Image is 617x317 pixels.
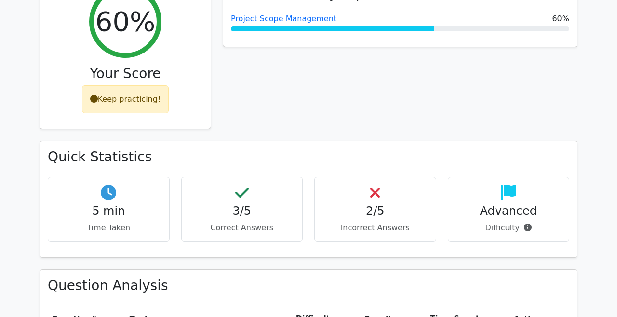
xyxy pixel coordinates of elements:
[189,204,295,218] h4: 3/5
[48,277,569,294] h3: Question Analysis
[48,149,569,165] h3: Quick Statistics
[322,204,428,218] h4: 2/5
[48,66,203,82] h3: Your Score
[82,85,169,113] div: Keep practicing!
[456,204,562,218] h4: Advanced
[189,222,295,234] p: Correct Answers
[56,204,161,218] h4: 5 min
[231,14,336,23] a: Project Scope Management
[456,222,562,234] p: Difficulty
[552,13,569,25] span: 60%
[322,222,428,234] p: Incorrect Answers
[95,5,155,38] h2: 60%
[56,222,161,234] p: Time Taken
